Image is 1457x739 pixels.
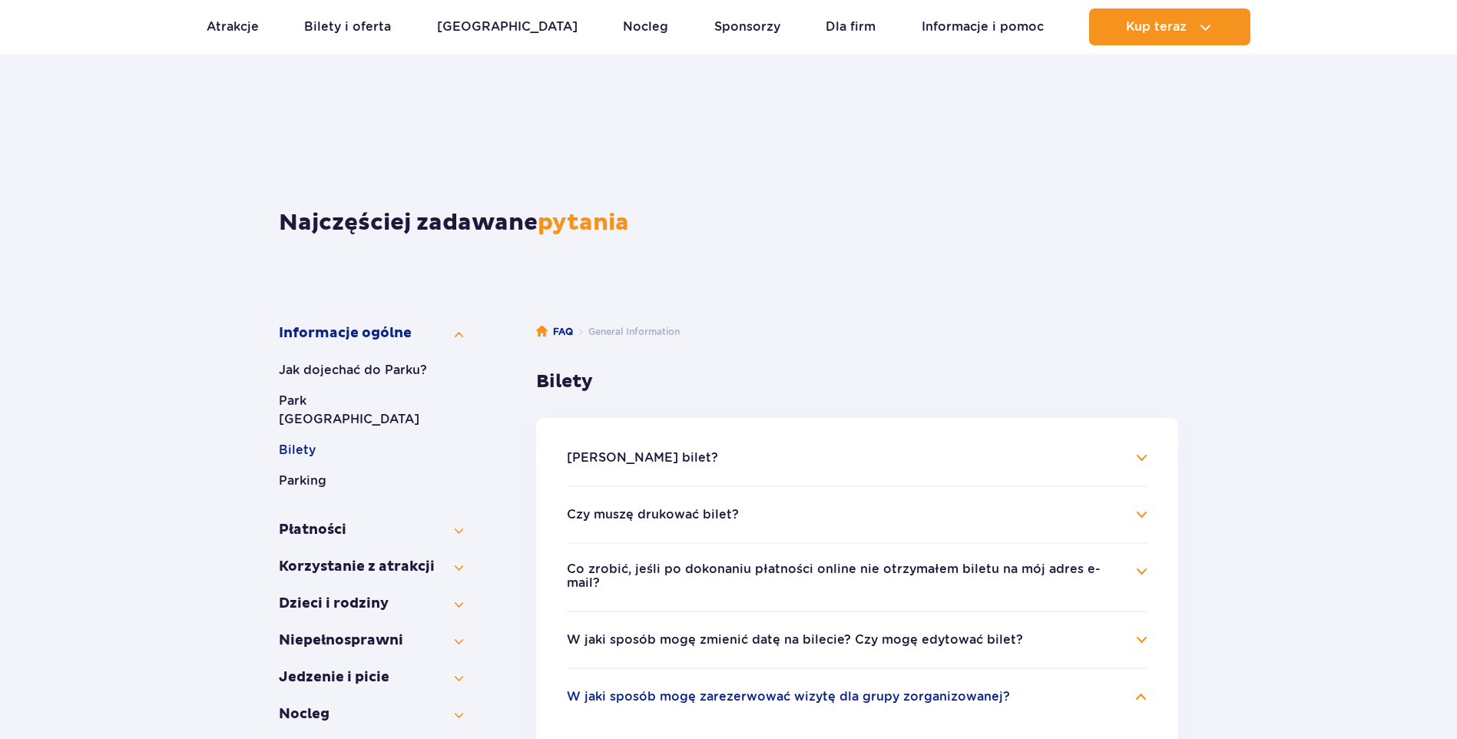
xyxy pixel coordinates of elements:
[538,208,629,237] span: pytania
[279,324,463,343] button: Informacje ogólne
[279,595,463,613] button: Dzieci i rodziny
[623,8,668,45] a: Nocleg
[536,370,1178,393] h3: Bilety
[714,8,780,45] a: Sponsorzy
[567,451,718,465] button: [PERSON_NAME] bilet?
[437,8,578,45] a: [GEOGRAPHIC_DATA]
[1126,20,1187,34] span: Kup teraz
[573,324,680,340] li: General Information
[567,508,739,522] button: Czy muszę drukować bilet?
[567,562,1124,591] button: Co zrobić, jeśli po dokonaniu płatności online nie otrzymałem biletu na mój adres e-mail?
[279,392,463,429] button: Park [GEOGRAPHIC_DATA]
[922,8,1044,45] a: Informacje i pomoc
[279,631,463,650] button: Niepełno­sprawni
[536,324,573,340] a: FAQ
[567,633,1023,647] button: W jaki sposób mogę zmienić datę na bilecie? Czy mogę edytować bilet?
[1089,8,1250,45] button: Kup teraz
[279,441,463,459] button: Bilety
[826,8,876,45] a: Dla firm
[304,8,391,45] a: Bilety i oferta
[279,521,463,539] button: Płatności
[279,668,463,687] button: Jedzenie i picie
[567,690,1010,704] button: W jaki sposób mogę zarezerwować wizytę dla grupy zorganizowanej?
[207,8,259,45] a: Atrakcje
[279,472,463,490] button: Parking
[279,209,1178,237] h1: Najczęściej zadawane
[279,361,463,379] button: Jak dojechać do Parku?
[279,705,463,724] button: Nocleg
[279,558,463,576] button: Korzystanie z atrakcji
